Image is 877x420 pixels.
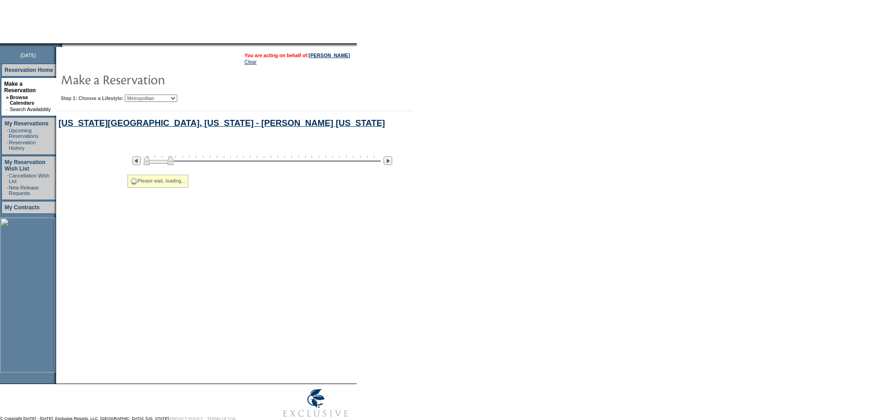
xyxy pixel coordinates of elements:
[6,128,8,139] td: ·
[9,140,36,151] a: Reservation History
[6,173,8,184] td: ·
[61,95,123,101] b: Step 1: Choose a Lifestyle:
[309,53,350,58] a: [PERSON_NAME]
[10,106,51,112] a: Search Availability
[4,81,36,94] a: Make a Reservation
[10,95,34,106] a: Browse Calendars
[6,106,9,112] td: ·
[5,204,40,211] a: My Contracts
[128,175,188,188] div: Please wait, loading...
[6,95,9,100] b: »
[61,70,245,89] img: pgTtlMakeReservation.gif
[244,59,256,65] a: Clear
[383,156,392,165] img: Next
[20,53,36,58] span: [DATE]
[130,177,138,185] img: spinner2.gif
[59,43,62,47] img: promoShadowLeftCorner.gif
[62,43,63,47] img: blank.gif
[6,140,8,151] td: ·
[9,185,39,196] a: New Release Requests
[244,53,350,58] span: You are acting on behalf of:
[5,67,53,73] a: Reservation Home
[132,156,141,165] img: Previous
[6,185,8,196] td: ·
[9,173,49,184] a: Cancellation Wish List
[5,120,48,127] a: My Reservations
[58,118,385,128] a: [US_STATE][GEOGRAPHIC_DATA], [US_STATE] - [PERSON_NAME] [US_STATE]
[5,159,46,172] a: My Reservation Wish List
[9,128,38,139] a: Upcoming Reservations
